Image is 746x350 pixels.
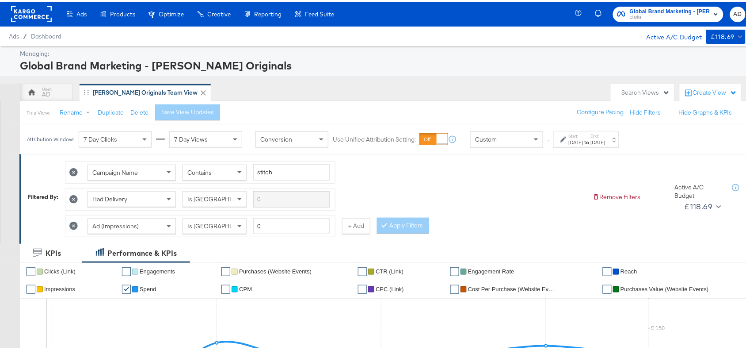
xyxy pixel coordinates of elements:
[44,284,75,291] span: Impressions
[20,48,743,56] div: Managing:
[253,162,330,179] input: Enter a search term
[140,284,156,291] span: Spend
[122,283,131,292] a: ✔
[333,134,416,142] label: Use Unified Attribution Setting:
[569,137,583,144] div: [DATE]
[122,265,131,274] a: ✔
[19,31,31,38] span: /
[305,9,334,16] span: Feed Suite
[613,5,723,20] button: Global Brand Marketing - [PERSON_NAME] OriginalsClarks
[27,135,74,141] div: Attribution Window:
[27,191,58,200] div: Filtered By:
[583,137,591,144] strong: to
[593,191,641,200] button: Remove Filters
[450,265,459,274] a: ✔
[84,88,89,93] div: Drag to reorder tab
[253,216,330,233] input: Enter a number
[342,216,370,232] button: + Add
[27,108,50,115] div: This View:
[681,198,723,212] button: £118.69
[84,134,117,142] span: 7 Day Clicks
[221,283,230,292] a: ✔
[711,30,735,41] div: £118.69
[187,220,255,228] span: Is [GEOGRAPHIC_DATA]
[44,266,76,273] span: Clicks (Link)
[46,246,61,257] div: KPIs
[31,31,61,38] a: Dashboard
[98,107,124,115] button: Duplicate
[679,107,732,115] button: Hide Graphs & KPIs
[693,87,737,96] div: Create View
[622,87,670,95] div: Search Views
[591,137,605,144] div: [DATE]
[93,87,198,95] div: [PERSON_NAME] Originals Team View
[468,266,514,273] span: Engagement Rate
[376,284,404,291] span: CPC (Link)
[620,284,709,291] span: Purchases Value (Website Events)
[603,283,612,292] a: ✔
[260,134,292,142] span: Conversion
[20,56,743,71] div: Global Brand Marketing - [PERSON_NAME] Originals
[174,134,208,142] span: 7 Day Views
[685,198,713,212] div: £118.69
[221,265,230,274] a: ✔
[187,193,255,201] span: Is [GEOGRAPHIC_DATA]
[92,167,138,175] span: Campaign Name
[630,5,710,15] span: Global Brand Marketing - [PERSON_NAME] Originals
[468,284,556,291] span: Cost Per Purchase (Website Events)
[253,189,330,206] input: Enter a search term
[675,181,723,198] div: Active A/C Budget
[42,88,50,97] div: AD
[9,31,19,38] span: Ads
[637,28,702,41] div: Active A/C Budget
[571,103,630,119] button: Configure Pacing
[603,265,612,274] a: ✔
[734,8,742,18] span: AD
[92,193,127,201] span: Had Delivery
[620,266,637,273] span: Reach
[630,12,710,19] span: Clarks
[358,265,367,274] a: ✔
[130,107,148,115] button: Delete
[475,134,497,142] span: Custom
[630,107,661,115] button: Hide Filters
[254,9,282,16] span: Reporting
[730,5,746,20] button: AD
[569,131,583,137] label: Start:
[544,138,552,141] span: ↑
[187,167,212,175] span: Contains
[706,28,746,42] button: £118.69
[140,266,175,273] span: Engagements
[53,103,99,119] button: Rename
[27,265,35,274] a: ✔
[358,283,367,292] a: ✔
[239,266,312,273] span: Purchases (Website Events)
[110,9,135,16] span: Products
[450,283,459,292] a: ✔
[92,220,139,228] span: Ad (Impressions)
[207,9,231,16] span: Creative
[376,266,403,273] span: CTR (Link)
[591,131,605,137] label: End:
[27,283,35,292] a: ✔
[239,284,252,291] span: CPM
[159,9,184,16] span: Optimize
[107,246,177,257] div: Performance & KPIs
[76,9,87,16] span: Ads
